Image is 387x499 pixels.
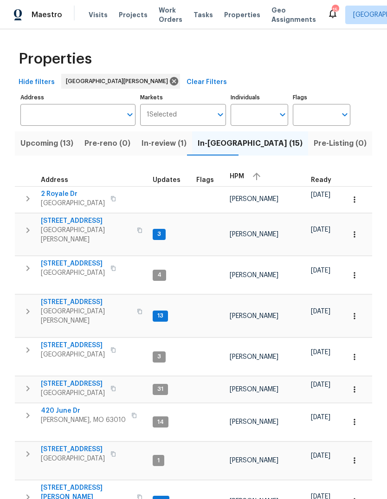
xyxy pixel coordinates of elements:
span: [PERSON_NAME] [230,457,278,464]
label: Individuals [231,95,288,100]
span: In-[GEOGRAPHIC_DATA] (15) [198,137,303,150]
span: [STREET_ADDRESS] [41,298,131,307]
span: 3 [154,230,165,238]
span: Properties [19,54,92,64]
span: Pre-reno (0) [84,137,130,150]
span: [STREET_ADDRESS] [41,445,105,454]
span: Clear Filters [187,77,227,88]
span: 1 [154,457,163,465]
span: 2 Royale Dr [41,189,105,199]
span: 420 June Dr [41,406,126,415]
button: Open [214,108,227,121]
span: Projects [119,10,148,19]
span: Updates [153,177,181,183]
button: Clear Filters [183,74,231,91]
span: [GEOGRAPHIC_DATA][PERSON_NAME] [41,307,131,325]
span: [STREET_ADDRESS] [41,259,105,268]
span: 3 [154,353,165,361]
span: [DATE] [311,267,330,274]
span: Flags [196,177,214,183]
span: In-review (1) [142,137,187,150]
button: Open [276,108,289,121]
span: Visits [89,10,108,19]
span: [GEOGRAPHIC_DATA] [41,389,105,398]
span: Geo Assignments [271,6,316,24]
span: [DATE] [311,308,330,315]
span: [PERSON_NAME], MO 63010 [41,415,126,425]
label: Flags [293,95,350,100]
span: [GEOGRAPHIC_DATA] [41,454,105,463]
span: Address [41,177,68,183]
span: [GEOGRAPHIC_DATA] [41,268,105,278]
span: [GEOGRAPHIC_DATA][PERSON_NAME] [41,226,131,244]
span: 4 [154,271,165,279]
label: Address [20,95,135,100]
button: Open [123,108,136,121]
span: [PERSON_NAME] [230,354,278,360]
span: [PERSON_NAME] [230,231,278,238]
span: 13 [154,312,167,320]
span: [DATE] [311,414,330,421]
span: Properties [224,10,260,19]
span: [GEOGRAPHIC_DATA] [41,199,105,208]
div: Earliest renovation start date (first business day after COE or Checkout) [311,177,340,183]
span: [PERSON_NAME] [230,196,278,202]
label: Markets [140,95,226,100]
button: Hide filters [15,74,58,91]
span: Tasks [193,12,213,18]
div: 15 [332,6,338,15]
span: Work Orders [159,6,182,24]
span: 14 [154,418,168,426]
div: [GEOGRAPHIC_DATA][PERSON_NAME] [61,74,180,89]
span: 31 [154,385,167,393]
span: [STREET_ADDRESS] [41,341,105,350]
span: Upcoming (13) [20,137,73,150]
span: [PERSON_NAME] [230,419,278,425]
span: [DATE] [311,382,330,388]
span: [STREET_ADDRESS] [41,379,105,389]
span: [DATE] [311,227,330,233]
span: [DATE] [311,349,330,356]
span: [PERSON_NAME] [230,272,278,279]
span: Hide filters [19,77,55,88]
span: HPM [230,173,244,180]
span: 1 Selected [147,111,177,119]
span: [STREET_ADDRESS] [41,216,131,226]
button: Open [338,108,351,121]
span: [PERSON_NAME] [230,313,278,319]
span: [DATE] [311,192,330,198]
span: Maestro [32,10,62,19]
span: [GEOGRAPHIC_DATA][PERSON_NAME] [66,77,172,86]
span: [GEOGRAPHIC_DATA] [41,350,105,359]
span: Ready [311,177,331,183]
span: Pre-Listing (0) [314,137,367,150]
span: [DATE] [311,453,330,459]
span: [PERSON_NAME] [230,386,278,393]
